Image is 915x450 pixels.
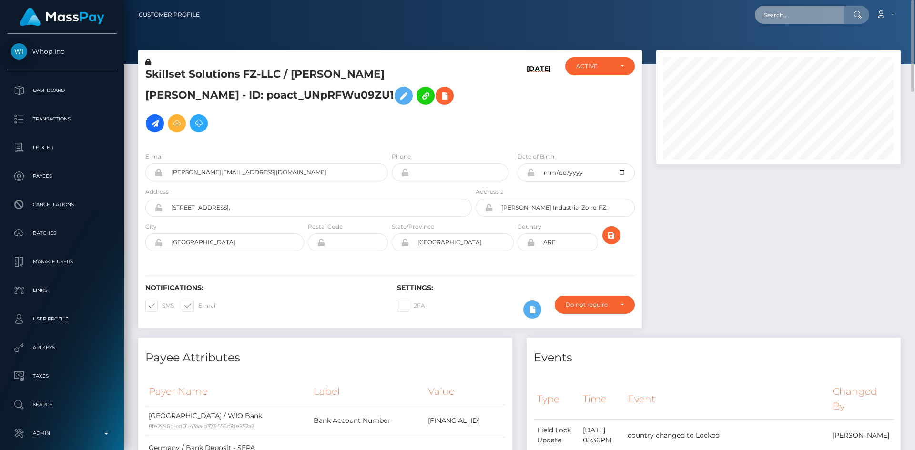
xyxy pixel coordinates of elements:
p: Manage Users [11,255,113,269]
a: User Profile [7,307,117,331]
a: Payees [7,164,117,188]
a: Search [7,393,117,417]
a: Customer Profile [139,5,200,25]
h4: Payee Attributes [145,350,505,366]
label: State/Province [392,222,434,231]
p: Ledger [11,140,113,155]
th: Changed By [829,379,894,419]
p: Payees [11,169,113,183]
td: [FINANCIAL_ID] [425,405,505,437]
p: Admin [11,426,113,440]
h6: Settings: [397,284,634,292]
img: Whop Inc [11,43,27,60]
a: Dashboard [7,79,117,102]
p: Links [11,283,113,298]
div: ACTIVE [576,62,613,70]
label: City [145,222,157,231]
th: Value [425,379,505,405]
h5: Skillset Solutions FZ-LLC / [PERSON_NAME] [PERSON_NAME] - ID: poact_UNpRFWu09ZU1 [145,67,467,137]
a: Taxes [7,364,117,388]
p: User Profile [11,312,113,326]
th: Label [310,379,425,405]
th: Event [624,379,829,419]
td: Bank Account Number [310,405,425,437]
p: API Keys [11,340,113,355]
a: Manage Users [7,250,117,274]
span: Whop Inc [7,47,117,56]
a: Batches [7,221,117,245]
label: E-mail [145,152,164,161]
h4: Events [534,350,894,366]
h6: Notifications: [145,284,383,292]
a: Admin [7,421,117,445]
button: Do not require [555,296,635,314]
th: Type [534,379,579,419]
h6: [DATE] [527,65,551,140]
td: [GEOGRAPHIC_DATA] / WIO Bank [145,405,310,437]
p: Batches [11,226,113,240]
p: Taxes [11,369,113,383]
p: Cancellations [11,198,113,212]
label: Address [145,188,169,196]
label: Address 2 [476,188,504,196]
div: Do not require [566,301,613,309]
button: ACTIVE [565,57,635,75]
label: 2FA [397,300,425,312]
label: Postal Code [308,222,343,231]
th: Payer Name [145,379,310,405]
p: Search [11,398,113,412]
a: Cancellations [7,193,117,217]
a: Initiate Payout [146,114,164,132]
label: Date of Birth [518,152,554,161]
p: Dashboard [11,83,113,98]
p: Transactions [11,112,113,126]
label: Phone [392,152,411,161]
a: API Keys [7,336,117,360]
a: Links [7,279,117,302]
small: 8fe2996b-cd01-43aa-b373-558c7de852a2 [149,423,254,430]
img: MassPay Logo [20,8,104,26]
label: SMS [145,300,174,312]
th: Time [579,379,625,419]
label: E-mail [182,300,217,312]
a: Transactions [7,107,117,131]
label: Country [518,222,541,231]
input: Search... [755,6,844,24]
a: Ledger [7,136,117,160]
